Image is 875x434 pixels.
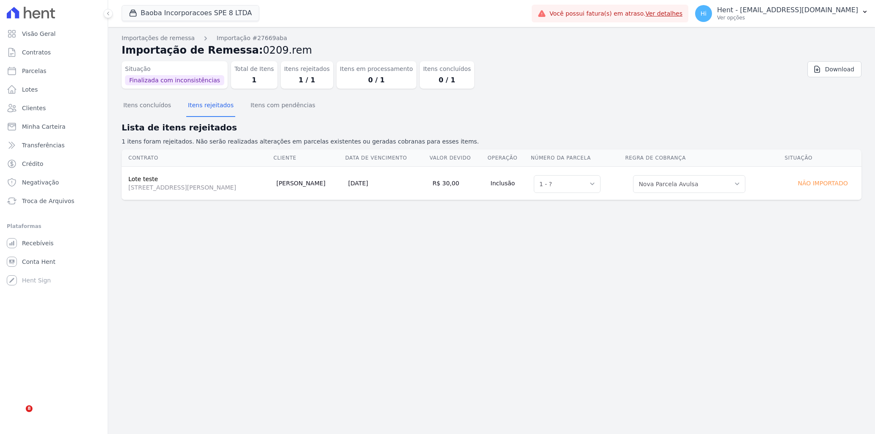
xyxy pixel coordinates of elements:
[26,405,33,412] span: 8
[3,155,104,172] a: Crédito
[122,5,259,21] button: Baoba Incorporacoes SPE 8 LTDA
[3,81,104,98] a: Lotes
[3,118,104,135] a: Minha Carteira
[22,258,55,266] span: Conta Hent
[122,34,195,43] a: Importações de remessa
[22,104,46,112] span: Clientes
[625,149,784,167] th: Regra de Cobrança
[701,11,707,16] span: Hi
[549,9,682,18] span: Você possui fatura(s) em atraso.
[487,149,530,167] th: Operação
[429,166,487,200] td: R$ 30,00
[22,160,43,168] span: Crédito
[122,137,861,146] p: 1 itens foram rejeitados. Não serão realizadas alterações em parcelas existentes ou geradas cobra...
[340,75,413,85] dd: 0 / 1
[717,14,858,21] p: Ver opções
[263,44,312,56] span: 0209.rem
[717,6,858,14] p: Hent - [EMAIL_ADDRESS][DOMAIN_NAME]
[429,149,487,167] th: Valor devido
[22,141,65,149] span: Transferências
[487,166,530,200] td: Inclusão
[125,75,224,85] span: Finalizada com inconsistências
[3,193,104,209] a: Troca de Arquivos
[3,253,104,270] a: Conta Hent
[784,149,861,167] th: Situação
[217,34,287,43] a: Importação #27669aba
[234,75,274,85] dd: 1
[22,239,54,247] span: Recebíveis
[340,65,413,73] dt: Itens em processamento
[122,149,273,167] th: Contrato
[284,65,330,73] dt: Itens rejeitados
[3,100,104,117] a: Clientes
[3,174,104,191] a: Negativação
[122,43,861,58] h2: Importação de Remessa:
[8,405,29,426] iframe: Intercom live chat
[7,221,101,231] div: Plataformas
[22,67,46,75] span: Parcelas
[22,178,59,187] span: Negativação
[688,2,875,25] button: Hi Hent - [EMAIL_ADDRESS][DOMAIN_NAME] Ver opções
[3,235,104,252] a: Recebíveis
[22,197,74,205] span: Troca de Arquivos
[22,30,56,38] span: Visão Geral
[530,149,625,167] th: Número da Parcela
[249,95,317,117] button: Itens com pendências
[645,10,682,17] a: Ver detalhes
[3,137,104,154] a: Transferências
[273,149,345,167] th: Cliente
[423,75,471,85] dd: 0 / 1
[423,65,471,73] dt: Itens concluídos
[125,65,224,73] dt: Situação
[22,48,51,57] span: Contratos
[3,62,104,79] a: Parcelas
[3,25,104,42] a: Visão Geral
[3,44,104,61] a: Contratos
[122,121,861,134] h2: Lista de itens rejeitados
[22,122,65,131] span: Minha Carteira
[807,61,861,77] a: Download
[273,166,345,200] td: [PERSON_NAME]
[788,177,858,189] div: Não importado
[345,166,429,200] td: [DATE]
[284,75,330,85] dd: 1 / 1
[186,95,235,117] button: Itens rejeitados
[128,176,158,182] a: Lote teste
[122,34,861,43] nav: Breadcrumb
[122,95,173,117] button: Itens concluídos
[234,65,274,73] dt: Total de Itens
[128,183,269,192] span: [STREET_ADDRESS][PERSON_NAME]
[22,85,38,94] span: Lotes
[345,149,429,167] th: Data de Vencimento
